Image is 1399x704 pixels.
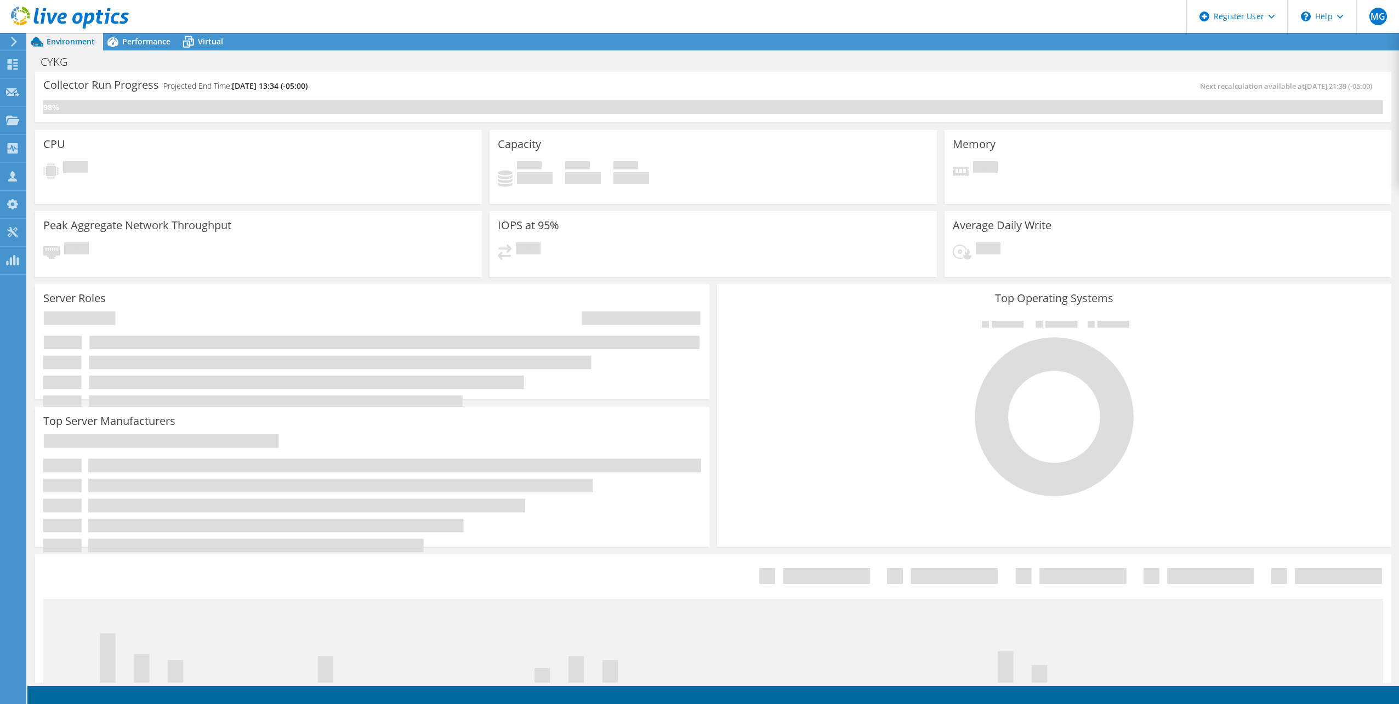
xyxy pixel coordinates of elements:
h4: 0 GiB [565,172,601,184]
h4: Projected End Time: [163,80,308,92]
h3: Capacity [498,138,541,150]
h3: Memory [953,138,996,150]
span: Next recalculation available at [1200,81,1378,91]
span: Pending [516,242,541,257]
h3: IOPS at 95% [498,219,559,231]
span: Pending [64,242,89,257]
h3: Top Operating Systems [725,292,1383,304]
h3: Peak Aggregate Network Throughput [43,219,231,231]
h3: CPU [43,138,65,150]
h3: Server Roles [43,292,106,304]
span: Pending [63,161,88,176]
span: Pending [976,242,1000,257]
span: [DATE] 13:34 (-05:00) [232,81,308,91]
h4: 0 GiB [613,172,649,184]
span: [DATE] 21:39 (-05:00) [1305,81,1372,91]
h4: 0 GiB [517,172,553,184]
span: Environment [47,36,95,47]
span: Total [613,161,638,172]
span: Virtual [198,36,223,47]
svg: \n [1301,12,1311,21]
span: Free [565,161,590,172]
h3: Top Server Manufacturers [43,415,175,427]
span: Performance [122,36,170,47]
span: Used [517,161,542,172]
h1: CYKG [36,56,84,68]
h3: Average Daily Write [953,219,1051,231]
span: Pending [973,161,998,176]
span: MG [1369,8,1387,25]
